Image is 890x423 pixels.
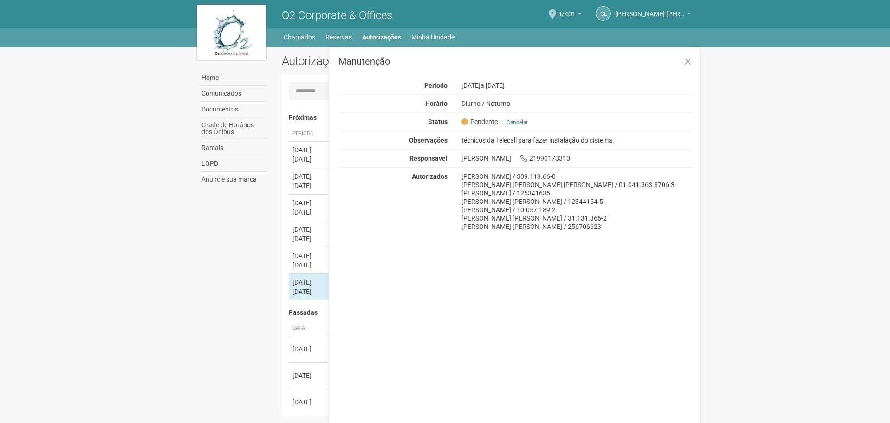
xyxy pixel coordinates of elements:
[362,31,401,44] a: Autorizações
[292,225,327,234] div: [DATE]
[292,287,327,296] div: [DATE]
[289,126,331,142] th: Período
[325,31,352,44] a: Reservas
[282,54,481,68] h2: Autorizações
[292,345,327,354] div: [DATE]
[199,117,268,140] a: Grade de Horários dos Ônibus
[412,173,448,180] strong: Autorizados
[461,189,693,197] div: [PERSON_NAME] / 126341635
[409,155,448,162] strong: Responsável
[615,1,685,18] span: Claudia Luíza Soares de Castro
[282,9,392,22] span: O2 Corporate & Offices
[461,214,693,222] div: [PERSON_NAME] [PERSON_NAME] / 31.131.366-2
[507,119,528,125] a: Cancelar
[199,156,268,172] a: LGPD
[461,206,693,214] div: [PERSON_NAME] / 10.057.189-2
[409,137,448,144] strong: Observações
[292,397,327,407] div: [DATE]
[424,82,448,89] strong: Período
[292,371,327,380] div: [DATE]
[292,251,327,260] div: [DATE]
[292,172,327,181] div: [DATE]
[197,5,266,60] img: logo.jpg
[199,172,268,187] a: Anuncie sua marca
[461,181,693,189] div: [PERSON_NAME] [PERSON_NAME] [PERSON_NAME] / 01.041.363.8706-3
[289,114,687,121] h4: Próximas
[292,181,327,190] div: [DATE]
[455,99,700,108] div: Diurno / Noturno
[615,12,691,19] a: [PERSON_NAME] [PERSON_NAME]
[455,136,700,144] div: técnicos da Telecall para fazer instalação do sistema.
[292,198,327,208] div: [DATE]
[292,155,327,164] div: [DATE]
[199,140,268,156] a: Ramais
[292,208,327,217] div: [DATE]
[292,234,327,243] div: [DATE]
[338,57,693,66] h3: Manutenção
[425,100,448,107] strong: Horário
[428,118,448,125] strong: Status
[292,260,327,270] div: [DATE]
[501,119,503,125] span: |
[289,309,687,316] h4: Passadas
[558,12,582,19] a: 4/401
[461,197,693,206] div: [PERSON_NAME] [PERSON_NAME] / 12344154-5
[284,31,315,44] a: Chamados
[289,321,331,336] th: Data
[596,6,611,21] a: CL
[292,145,327,155] div: [DATE]
[455,81,700,90] div: [DATE]
[199,86,268,102] a: Comunicados
[461,172,693,181] div: [PERSON_NAME] / 309.113.66-0
[292,278,327,287] div: [DATE]
[461,222,693,231] div: [PERSON_NAME] [PERSON_NAME] / 256706623
[199,102,268,117] a: Documentos
[199,70,268,86] a: Home
[411,31,455,44] a: Minha Unidade
[558,1,576,18] span: 4/401
[481,82,505,89] span: a [DATE]
[455,154,700,163] div: [PERSON_NAME] 21990173310
[461,117,498,126] span: Pendente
